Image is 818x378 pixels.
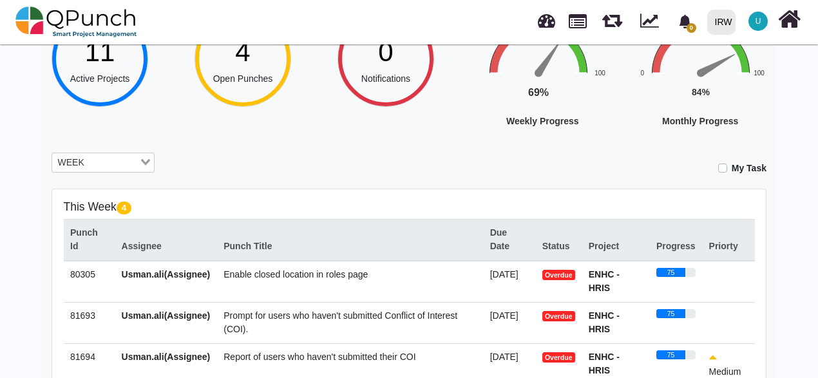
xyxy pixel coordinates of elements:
[483,302,535,343] td: [DATE]
[483,261,535,303] td: [DATE]
[589,310,620,334] strong: ENHC - HRIS
[117,202,131,214] span: 4
[754,69,765,76] text: 100
[756,17,761,25] span: U
[52,153,155,173] div: Search for option
[699,51,737,77] path: 84 %. Speed.
[224,240,476,253] div: Punch Title
[122,352,211,362] span: Usman.ali(Assignee)
[589,240,643,253] div: Project
[64,200,755,214] h5: This Week
[634,1,671,43] div: Dynamic Report
[70,310,95,321] span: 81693
[70,352,95,362] span: 81694
[378,37,393,67] span: 0
[542,270,575,280] span: Overdue
[741,1,775,42] a: U
[687,23,696,33] span: 0
[748,12,768,31] span: Usman.ali
[701,1,741,43] a: IRW
[674,10,696,33] div: Notification
[480,6,680,165] div: Weekly Progress. Highcharts interactive chart.
[569,8,587,28] span: Projects
[709,240,748,253] div: Priorty
[656,350,686,359] div: 75
[224,310,457,334] span: Prompt for users who haven't submitted Conflict of Interest (COI).
[589,269,620,293] strong: ENHC - HRIS
[490,226,529,253] div: Due Date
[85,37,115,67] span: 11
[715,11,732,33] div: IRW
[692,87,710,97] text: 84%
[480,6,680,165] svg: Interactive chart
[224,352,415,362] span: Report of users who haven't submitted their COI
[361,73,410,84] span: Notifications
[70,269,95,279] span: 80305
[602,6,622,28] span: Releases
[15,3,137,41] img: qpunch-sp.fa6292f.png
[641,69,645,76] text: 0
[542,311,575,321] span: Overdue
[656,268,686,277] div: 75
[70,226,108,253] div: Punch Id
[235,37,250,67] span: 4
[732,162,766,175] label: My Task
[656,240,696,253] div: Progress
[678,15,692,28] svg: bell fill
[122,269,211,279] span: Usman.ali(Assignee)
[528,87,549,98] text: 69%
[88,156,138,170] input: Search for option
[656,309,686,318] div: 75
[122,310,211,321] span: Usman.ali(Assignee)
[594,69,605,76] text: 100
[538,8,555,27] span: Dashboard
[589,352,620,375] strong: ENHC - HRIS
[535,39,564,75] path: 69 %. Speed.
[213,73,273,84] span: Open Punches
[224,269,368,279] span: Enable closed location in roles page
[542,240,575,253] div: Status
[778,7,801,32] i: Home
[70,73,130,84] span: Active Projects
[671,1,702,41] a: bell fill0
[662,116,738,126] text: Monthly Progress
[506,116,579,126] text: Weekly Progress
[55,156,87,170] span: WEEK
[122,240,211,253] div: Assignee
[542,352,575,363] span: Overdue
